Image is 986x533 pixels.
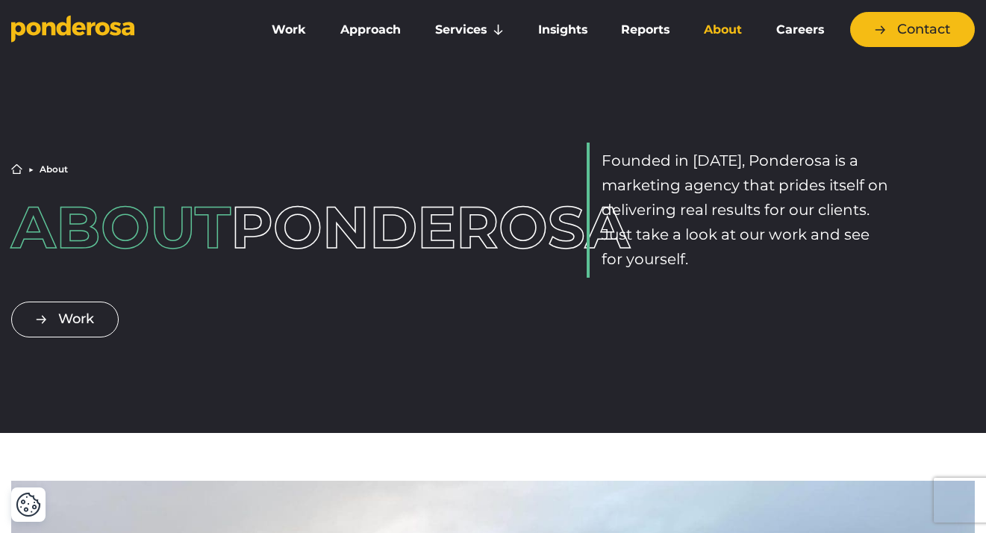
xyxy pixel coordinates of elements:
[11,192,231,263] span: About
[11,15,235,45] a: Go to homepage
[11,302,119,337] a: Work
[11,163,22,175] a: Home
[762,14,838,46] a: Careers
[28,165,34,174] li: ▶︎
[421,14,518,46] a: Services
[690,14,756,46] a: About
[11,199,399,257] h1: Ponderosa
[16,492,41,517] button: Cookie Settings
[524,14,602,46] a: Insights
[602,149,893,272] p: Founded in [DATE], Ponderosa is a marketing agency that prides itself on delivering real results ...
[16,492,41,517] img: Revisit consent button
[258,14,320,46] a: Work
[850,12,975,47] a: Contact
[608,14,684,46] a: Reports
[40,165,68,174] li: About
[326,14,415,46] a: Approach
